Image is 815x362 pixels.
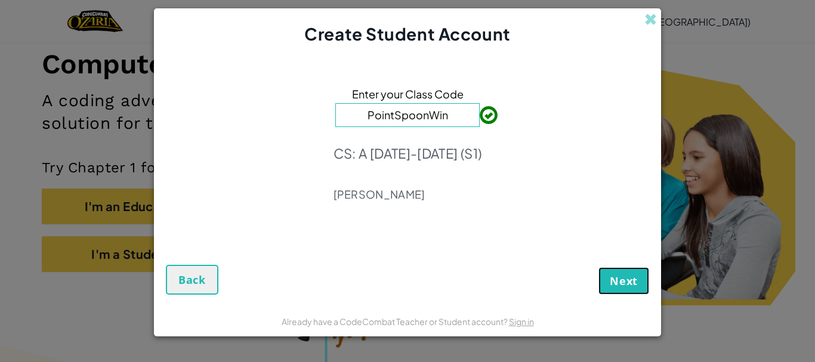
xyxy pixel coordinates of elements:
button: Back [166,265,218,295]
p: CS: A [DATE]-[DATE] (S1) [334,145,482,162]
span: Already have a CodeCombat Teacher or Student account? [282,316,509,327]
a: Sign in [509,316,534,327]
span: Enter your Class Code [352,85,464,103]
span: Next [610,274,638,288]
p: [PERSON_NAME] [334,187,482,202]
span: Create Student Account [304,23,510,44]
span: Back [178,273,206,287]
button: Next [598,267,649,295]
